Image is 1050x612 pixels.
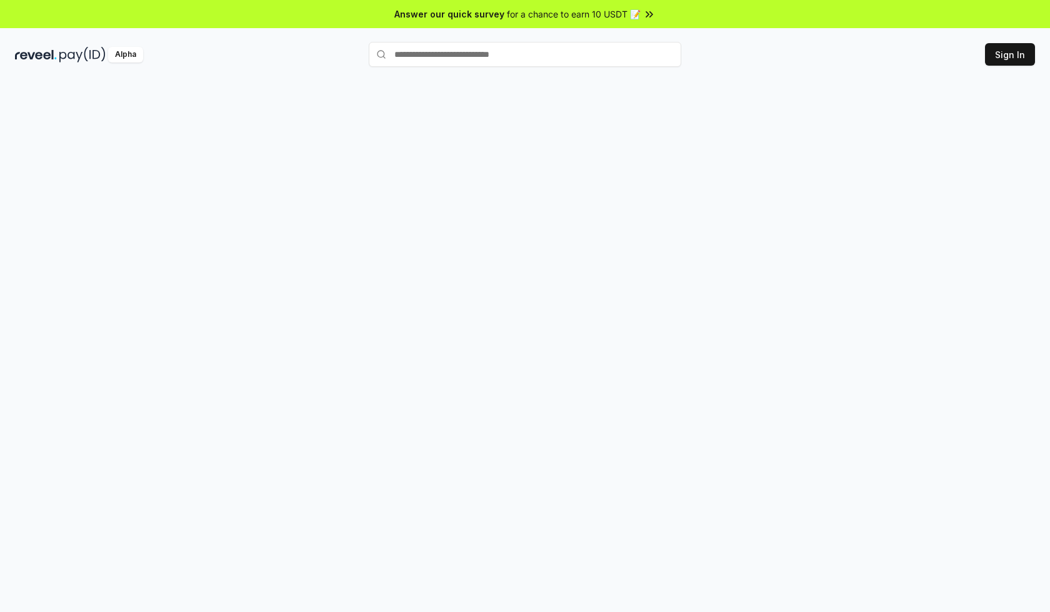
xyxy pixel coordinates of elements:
[15,47,57,63] img: reveel_dark
[985,43,1035,66] button: Sign In
[59,47,106,63] img: pay_id
[394,8,504,21] span: Answer our quick survey
[108,47,143,63] div: Alpha
[507,8,641,21] span: for a chance to earn 10 USDT 📝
